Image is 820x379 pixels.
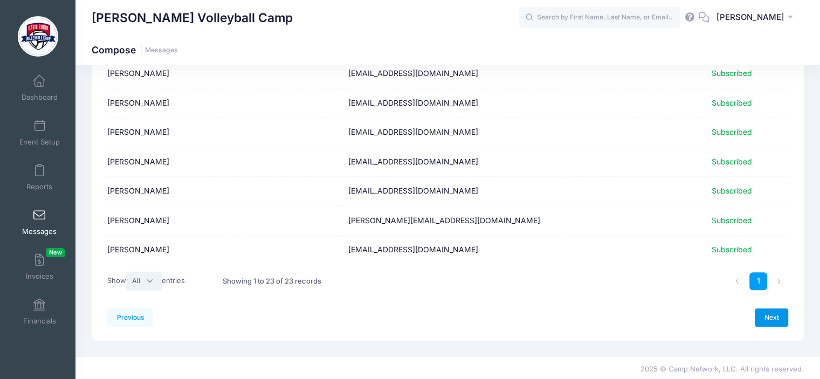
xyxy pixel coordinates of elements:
td: [PERSON_NAME] [107,118,343,147]
td: [EMAIL_ADDRESS][DOMAIN_NAME] [343,147,706,176]
td: [PERSON_NAME] [107,177,343,206]
h1: [PERSON_NAME] Volleyball Camp [92,5,293,30]
td: [PERSON_NAME][EMAIL_ADDRESS][DOMAIN_NAME] [343,206,706,235]
span: Subscribed [712,216,752,225]
span: Event Setup [19,137,60,147]
a: Reports [14,159,65,196]
td: [PERSON_NAME] [107,88,343,118]
span: [PERSON_NAME] [716,11,784,23]
td: [EMAIL_ADDRESS][DOMAIN_NAME] [343,236,706,264]
td: [PERSON_NAME] [107,236,343,264]
td: [EMAIL_ADDRESS][DOMAIN_NAME] [343,88,706,118]
a: Messages [14,203,65,241]
span: Reports [26,182,52,191]
td: [PERSON_NAME] [107,147,343,176]
a: Dashboard [14,69,65,107]
td: [PERSON_NAME] [107,59,343,88]
a: Next [755,308,788,327]
span: Subscribed [712,98,752,107]
a: Messages [145,46,178,54]
div: Showing 1 to 23 of 23 records [223,269,321,294]
span: Invoices [26,272,53,281]
input: Search by First Name, Last Name, or Email... [519,7,680,29]
span: New [46,248,65,257]
button: [PERSON_NAME] [709,5,804,30]
h1: Compose [92,44,178,56]
a: Previous [107,308,153,327]
img: David Rubio Volleyball Camp [18,16,58,57]
span: 2025 © Camp Network, LLC. All rights reserved. [640,364,804,373]
span: Dashboard [22,93,58,102]
span: Subscribed [712,157,752,166]
td: [EMAIL_ADDRESS][DOMAIN_NAME] [343,177,706,206]
a: 1 [749,272,767,290]
a: InvoicesNew [14,248,65,286]
td: [EMAIL_ADDRESS][DOMAIN_NAME] [343,118,706,147]
span: Subscribed [712,245,752,254]
span: Subscribed [712,127,752,136]
span: Financials [23,316,56,326]
td: [EMAIL_ADDRESS][DOMAIN_NAME] [343,59,706,88]
a: Event Setup [14,114,65,151]
span: Messages [22,227,57,236]
span: Subscribed [712,186,752,195]
select: Showentries [126,272,162,290]
label: Show entries [107,272,185,290]
span: Subscribed [712,68,752,78]
td: [PERSON_NAME] [107,206,343,235]
a: Financials [14,293,65,330]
